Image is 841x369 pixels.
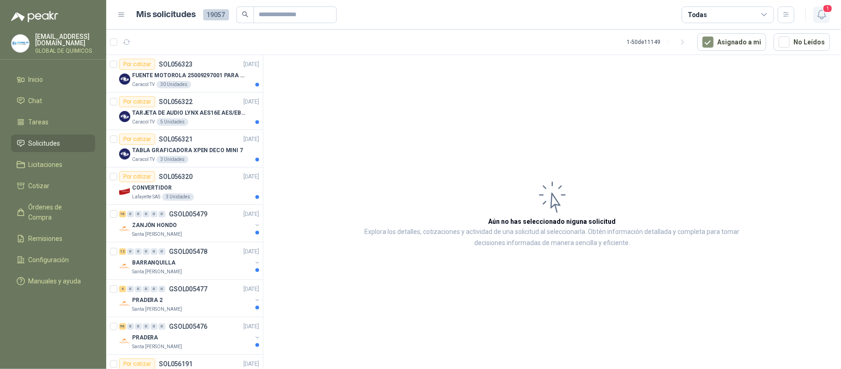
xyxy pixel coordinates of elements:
a: Chat [11,92,95,110]
p: BARRANQUILLA [132,258,175,267]
p: [DATE] [243,285,259,294]
p: TARJETA DE AUDIO LYNX AES16E AES/EBU PCI [132,109,247,117]
p: SOL056323 [159,61,193,68]
a: Licitaciones [11,156,95,173]
p: [DATE] [243,172,259,181]
div: 0 [158,286,165,292]
a: Por cotizarSOL056320[DATE] Company LogoCONVERTIDORLafayette SAS3 Unidades [106,167,263,205]
p: GSOL005479 [169,211,207,217]
p: Santa [PERSON_NAME] [132,306,182,313]
div: 0 [151,248,157,255]
a: Solicitudes [11,135,95,152]
div: 0 [158,211,165,217]
img: Company Logo [119,336,130,347]
div: Todas [688,10,707,20]
a: Cotizar [11,177,95,195]
img: Company Logo [119,111,130,122]
a: 12 0 0 0 0 0 GSOL005478[DATE] Company LogoBARRANQUILLASanta [PERSON_NAME] [119,246,261,276]
a: 96 0 0 0 0 0 GSOL005476[DATE] Company LogoPRADERASanta [PERSON_NAME] [119,321,261,351]
div: Por cotizar [119,134,155,145]
p: Santa [PERSON_NAME] [132,268,182,276]
span: Manuales y ayuda [29,276,81,286]
div: 0 [127,248,134,255]
a: Por cotizarSOL056321[DATE] Company LogoTABLA GRAFICADORA XPEN DECO MINI 7Caracol TV3 Unidades [106,130,263,167]
p: TABLA GRAFICADORA XPEN DECO MINI 7 [132,146,243,155]
div: 30 Unidades [157,81,191,88]
a: 16 0 0 0 0 0 GSOL005479[DATE] Company LogoZANJÓN HONDOSanta [PERSON_NAME] [119,209,261,238]
p: [DATE] [243,135,259,144]
p: Santa [PERSON_NAME] [132,231,182,238]
span: search [242,11,248,18]
p: [DATE] [243,98,259,106]
img: Company Logo [12,35,29,52]
div: 0 [135,286,142,292]
div: 0 [143,248,150,255]
p: Caracol TV [132,81,155,88]
div: 0 [127,323,134,330]
span: Chat [29,96,42,106]
div: 3 Unidades [162,193,194,201]
div: 16 [119,211,126,217]
p: Lafayette SAS [132,193,160,201]
img: Company Logo [119,298,130,309]
div: 0 [143,211,150,217]
span: Tareas [29,117,49,127]
p: SOL056191 [159,361,193,367]
p: ZANJÓN HONDO [132,221,177,230]
span: Remisiones [29,234,63,244]
div: Por cotizar [119,96,155,107]
span: Inicio [29,74,43,85]
p: Explora los detalles, cotizaciones y actividad de una solicitud al seleccionarla. Obtén informaci... [356,227,749,249]
a: Configuración [11,251,95,269]
p: Caracol TV [132,118,155,126]
span: 1 [823,4,833,13]
button: 1 [813,6,830,23]
p: GSOL005477 [169,286,207,292]
p: [DATE] [243,247,259,256]
a: Por cotizarSOL056323[DATE] Company LogoFUENTE MOTOROLA 25009297001 PARA EP450Caracol TV30 Unidades [106,55,263,92]
p: Santa [PERSON_NAME] [132,343,182,351]
p: PRADERA [132,333,158,342]
p: GLOBAL DE QUIMICOS [35,48,95,54]
p: FUENTE MOTOROLA 25009297001 PARA EP450 [132,71,247,80]
a: Manuales y ayuda [11,272,95,290]
h1: Mis solicitudes [137,8,196,21]
div: 0 [151,211,157,217]
div: 1 - 50 de 11149 [627,35,690,49]
a: Por cotizarSOL056322[DATE] Company LogoTARJETA DE AUDIO LYNX AES16E AES/EBU PCICaracol TV5 Unidades [106,92,263,130]
span: Configuración [29,255,69,265]
span: Cotizar [29,181,50,191]
div: 0 [143,286,150,292]
img: Company Logo [119,148,130,160]
div: 0 [135,211,142,217]
div: 12 [119,248,126,255]
p: Caracol TV [132,156,155,163]
button: Asignado a mi [697,33,766,51]
div: 5 Unidades [157,118,188,126]
p: [DATE] [243,322,259,331]
span: 19057 [203,9,229,20]
img: Company Logo [119,74,130,85]
div: 0 [158,248,165,255]
p: GSOL005476 [169,323,207,330]
a: Inicio [11,71,95,88]
p: [DATE] [243,360,259,369]
img: Company Logo [119,186,130,197]
div: Por cotizar [119,59,155,70]
div: 0 [151,323,157,330]
h3: Aún no has seleccionado niguna solicitud [489,216,616,227]
div: 0 [127,211,134,217]
a: 4 0 0 0 0 0 GSOL005477[DATE] Company LogoPRADERA 2Santa [PERSON_NAME] [119,283,261,313]
div: 3 Unidades [157,156,188,163]
div: 0 [158,323,165,330]
img: Company Logo [119,261,130,272]
span: Solicitudes [29,138,61,148]
div: Por cotizar [119,171,155,182]
a: Órdenes de Compra [11,198,95,226]
div: 0 [151,286,157,292]
button: No Leídos [774,33,830,51]
span: Licitaciones [29,160,63,170]
img: Company Logo [119,223,130,234]
p: CONVERTIDOR [132,184,172,192]
div: 96 [119,323,126,330]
